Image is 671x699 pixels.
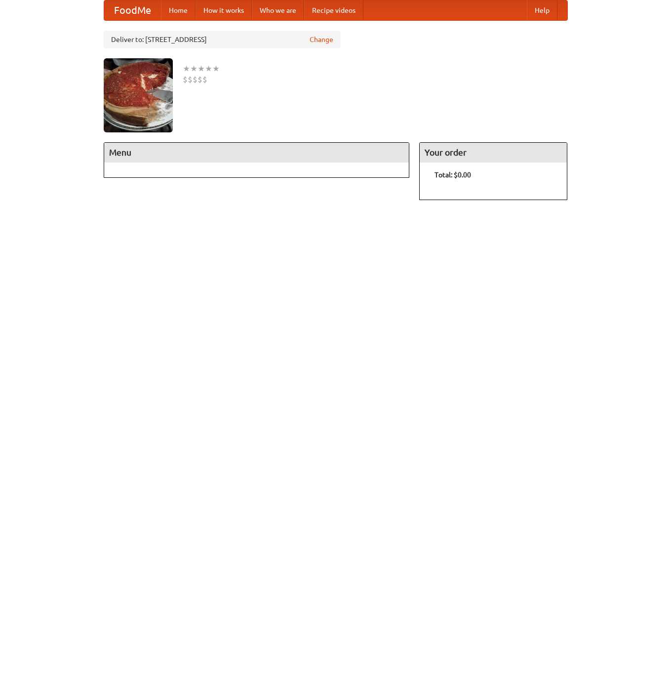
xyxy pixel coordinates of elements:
img: angular.jpg [104,58,173,132]
li: ★ [197,63,205,74]
a: Recipe videos [304,0,363,20]
a: Who we are [252,0,304,20]
li: $ [197,74,202,85]
li: $ [183,74,188,85]
h4: Menu [104,143,409,163]
a: Change [310,35,333,44]
b: Total: $0.00 [434,171,471,179]
a: FoodMe [104,0,161,20]
a: Home [161,0,196,20]
li: $ [202,74,207,85]
li: ★ [205,63,212,74]
div: Deliver to: [STREET_ADDRESS] [104,31,341,48]
h4: Your order [420,143,567,163]
li: $ [193,74,197,85]
li: ★ [183,63,190,74]
a: How it works [196,0,252,20]
li: ★ [212,63,220,74]
li: $ [188,74,193,85]
li: ★ [190,63,197,74]
a: Help [527,0,557,20]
